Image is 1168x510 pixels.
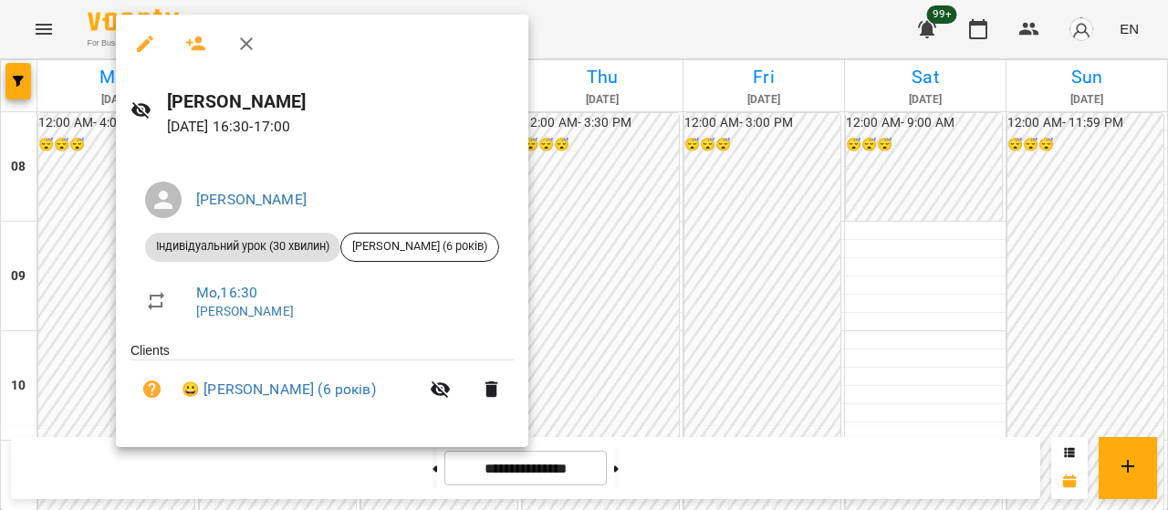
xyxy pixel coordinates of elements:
p: [DATE] 16:30 - 17:00 [167,116,514,138]
a: Mo , 16:30 [196,284,257,301]
div: [PERSON_NAME] (6 років) [340,233,499,262]
a: 😀 [PERSON_NAME] (6 років) [182,379,376,401]
a: [PERSON_NAME] [196,191,307,208]
a: [PERSON_NAME] [196,304,294,318]
h6: [PERSON_NAME] [167,88,514,116]
span: Індивідуальний урок (30 хвилин) [145,238,340,255]
span: [PERSON_NAME] (6 років) [341,238,498,255]
ul: Clients [130,341,514,426]
button: Unpaid. Bill the attendance? [130,368,174,411]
